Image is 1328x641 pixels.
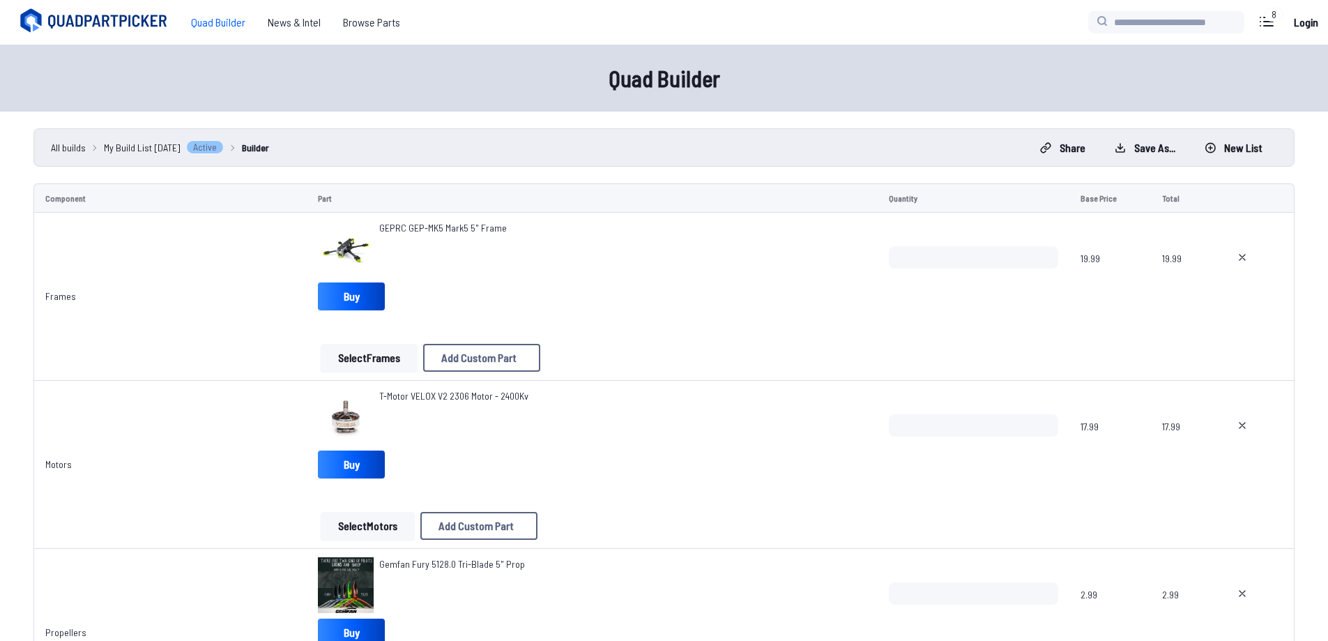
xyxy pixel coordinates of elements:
a: My Build List [DATE]Active [104,140,224,155]
span: GEPRC GEP-MK5 Mark5 5" Frame [379,222,507,234]
td: Total [1151,183,1214,213]
button: SelectMotors [321,512,415,540]
span: My Build List [DATE] [104,140,181,155]
a: Browse Parts [332,8,411,36]
span: 19.99 [1162,246,1203,313]
span: Active [186,140,224,154]
a: GEPRC GEP-MK5 Mark5 5" Frame [379,221,507,235]
a: Motors [45,458,72,470]
a: SelectFrames [318,344,420,372]
div: 8 [1265,8,1283,22]
td: Part [307,183,877,213]
button: Add Custom Part [420,512,537,540]
button: Save as... [1103,137,1187,159]
span: Add Custom Part [441,352,517,363]
button: Share [1028,137,1097,159]
td: Base Price [1069,183,1151,213]
a: Login [1289,8,1322,36]
a: Gemfan Fury 5128.0 Tri-Blade 5" Prop [379,557,525,571]
span: 19.99 [1081,246,1140,313]
a: Quad Builder [180,8,257,36]
img: image [318,557,374,613]
button: SelectFrames [321,344,418,372]
span: Add Custom Part [438,520,514,531]
a: Propellers [45,626,86,638]
button: Add Custom Part [423,344,540,372]
a: News & Intel [257,8,332,36]
span: 17.99 [1162,414,1203,481]
a: T-Motor VELOX V2 2306 Motor - 2400Kv [379,389,528,403]
button: New List [1193,137,1274,159]
a: SelectMotors [318,512,418,540]
img: image [318,389,374,445]
a: All builds [51,140,86,155]
h1: Quad Builder [218,61,1111,95]
td: Component [33,183,307,213]
a: Buy [318,282,385,310]
a: Frames [45,290,76,302]
span: Gemfan Fury 5128.0 Tri-Blade 5" Prop [379,558,525,570]
a: Builder [242,140,269,155]
span: T-Motor VELOX V2 2306 Motor - 2400Kv [379,390,528,402]
td: Quantity [878,183,1070,213]
img: image [318,221,374,277]
a: Buy [318,451,385,478]
span: 17.99 [1081,414,1140,481]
